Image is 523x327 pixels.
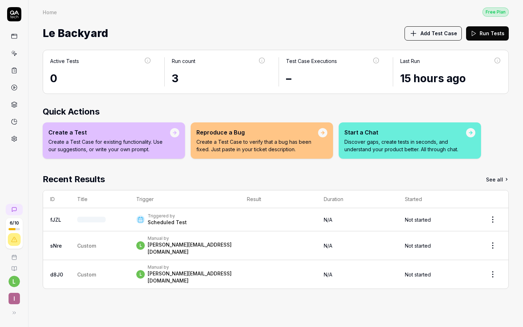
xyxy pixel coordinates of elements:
button: Add Test Case [405,26,462,41]
a: See all [486,173,509,186]
td: Not started [398,208,477,231]
p: Create a Test Case for existing functionality. Use our suggestions, or write your own prompt. [48,138,170,153]
div: Test Case Executions [286,57,337,65]
div: Reproduce a Bug [196,128,318,137]
div: Home [43,9,57,16]
a: Documentation [3,260,25,271]
div: Active Tests [50,57,79,65]
p: Create a Test Case to verify that a bug has been fixed. Just paste in your ticket description. [196,138,318,153]
h2: Recent Results [43,173,105,186]
span: 6 / 10 [10,221,19,225]
a: d8J0 [50,271,63,278]
th: Title [70,190,129,208]
button: l [9,276,20,287]
div: 0 [50,70,152,86]
th: Duration [317,190,398,208]
button: Free Plan [482,7,509,17]
a: Book a call with us [3,249,25,260]
span: l [136,241,145,250]
div: Create a Test [48,128,170,137]
div: Last Run [400,57,420,65]
td: Not started [398,260,477,289]
span: Le Backyard [43,24,108,43]
a: New conversation [6,204,23,215]
div: Manual by [148,264,233,270]
span: l [136,270,145,279]
th: ID [43,190,70,208]
th: Started [398,190,477,208]
div: Start a Chat [344,128,466,137]
button: Run Tests [466,26,509,41]
a: fJZL [50,217,61,223]
div: Triggered by [148,213,187,219]
div: 3 [172,70,266,86]
span: Custom [77,271,96,278]
div: Scheduled Test [148,219,187,226]
div: [PERSON_NAME][EMAIL_ADDRESS][DOMAIN_NAME] [148,270,233,284]
span: N/A [324,271,332,278]
time: 15 hours ago [400,72,466,85]
div: Manual by [148,236,233,241]
span: Add Test Case [421,30,457,37]
th: Trigger [129,190,240,208]
div: [PERSON_NAME][EMAIL_ADDRESS][DOMAIN_NAME] [148,241,233,255]
span: N/A [324,217,332,223]
a: sNre [50,243,62,249]
th: Result [240,190,317,208]
div: Run count [172,57,195,65]
button: I [3,287,25,306]
h2: Quick Actions [43,105,509,118]
p: Discover gaps, create tests in seconds, and understand your product better. All through chat. [344,138,466,153]
td: Not started [398,231,477,260]
span: N/A [324,243,332,249]
span: Custom [77,243,96,249]
div: – [286,70,380,86]
span: I [9,293,20,304]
